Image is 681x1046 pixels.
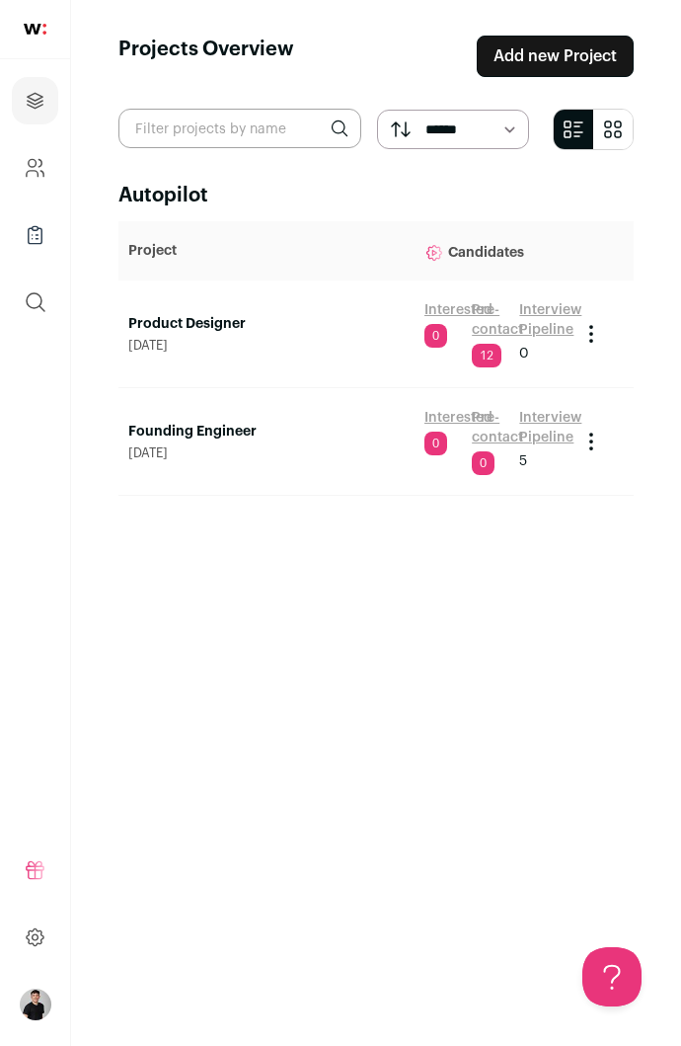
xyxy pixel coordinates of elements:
[20,989,51,1020] img: 19277569-medium_jpg
[579,322,603,346] button: Project Actions
[472,408,523,447] a: Pre-contact
[477,36,634,77] a: Add new Project
[424,324,447,348] span: 0
[128,422,405,442] a: Founding Engineer
[519,300,581,340] a: Interview Pipeline
[12,144,58,192] a: Company and ATS Settings
[128,314,405,334] a: Product Designer
[472,451,494,475] span: 0
[582,947,642,1006] iframe: Help Scout Beacon - Open
[20,989,51,1020] button: Open dropdown
[128,241,405,261] p: Project
[24,24,46,35] img: wellfound-shorthand-0d5821cbd27db2630d0214b213865d53afaa358527fdda9d0ea32b1df1b89c2c.svg
[424,408,492,428] a: Interested
[519,344,529,363] span: 0
[12,77,58,124] a: Projects
[424,231,560,271] p: Candidates
[118,109,361,148] input: Filter projects by name
[424,300,492,320] a: Interested
[472,300,523,340] a: Pre-contact
[118,182,634,209] h2: Autopilot
[424,432,447,455] span: 0
[118,36,294,77] h1: Projects Overview
[579,430,603,453] button: Project Actions
[472,344,501,367] span: 12
[519,408,581,447] a: Interview Pipeline
[519,451,527,471] span: 5
[128,338,405,354] span: [DATE]
[128,445,405,461] span: [DATE]
[12,211,58,259] a: Company Lists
